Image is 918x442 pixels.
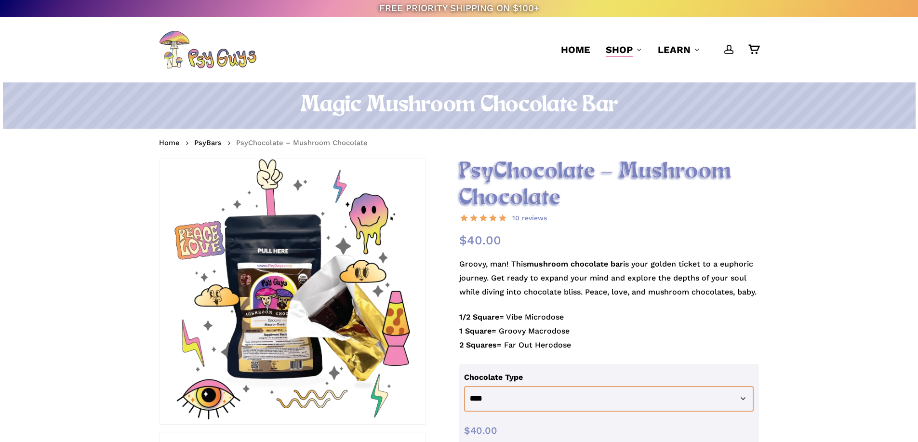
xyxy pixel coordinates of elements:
bdi: 40.00 [464,425,497,436]
nav: Main Menu [553,17,759,82]
img: PsyGuys [159,30,256,69]
p: Groovy, man! This is your golden ticket to a euphoric journey. Get ready to expand your mind and ... [459,257,759,310]
span: Home [561,44,590,55]
strong: 1/2 Square [459,312,499,321]
span: $ [459,233,467,247]
a: Shop [606,43,642,56]
span: $ [464,425,470,436]
a: Home [159,138,180,147]
a: Home [561,43,590,56]
span: Learn [658,44,691,55]
h2: PsyChocolate – Mushroom Chocolate [459,159,759,212]
bdi: 40.00 [459,233,501,247]
label: Chocolate Type [464,373,523,382]
strong: mushroom chocolate bar [527,259,623,268]
p: = Vibe Microdose = Groovy Macrodose = Far Out Herodose [459,310,759,363]
a: Learn [658,43,700,56]
span: PsyChocolate – Mushroom Chocolate [236,138,368,147]
span: Shop [606,44,633,55]
strong: 1 Square [459,326,492,335]
h1: Magic Mushroom Chocolate Bar [159,92,759,119]
strong: 2 Squares [459,340,497,349]
a: Cart [748,44,759,55]
a: PsyBars [194,138,222,147]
